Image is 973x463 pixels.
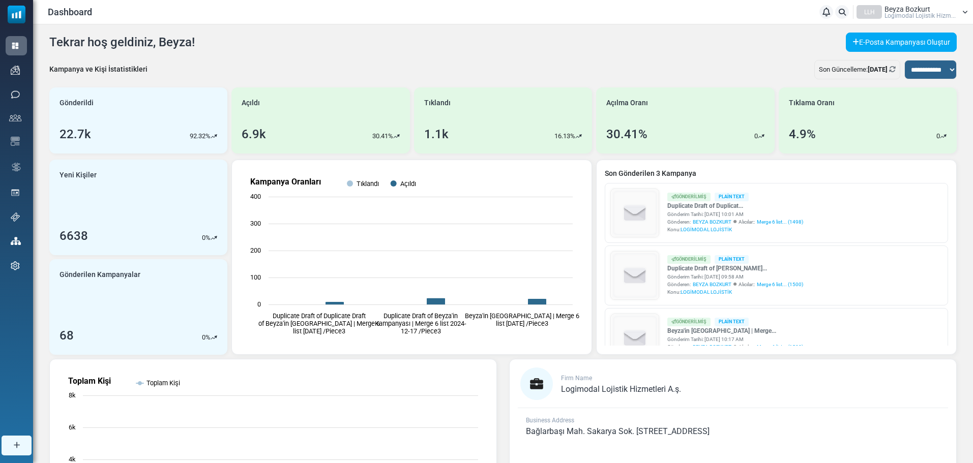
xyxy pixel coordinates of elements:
[868,66,888,73] b: [DATE]
[357,180,379,188] text: Tıklandı
[606,125,647,143] div: 30.41%
[11,161,22,173] img: workflow.svg
[667,264,803,273] a: Duplicate Draft of [PERSON_NAME]...
[526,417,574,424] span: Business Address
[554,131,575,141] p: 16.13%
[202,332,205,343] p: 0
[526,426,710,436] span: Bağlarbaşı Mah. Sakarya Sok. [STREET_ADDRESS]
[240,168,583,346] svg: Kampanya Oranları
[715,193,749,201] div: Plain Text
[667,201,803,210] a: Duplicate Draft of Duplicat...
[60,227,88,245] div: 6638
[68,376,111,386] text: Toplam Kişi
[667,226,803,233] div: Konu:
[857,5,882,19] div: LLH
[400,180,416,188] text: Açıldı
[884,6,930,13] span: Beyza Bozkurt
[48,5,92,19] span: Dashboard
[259,312,380,335] text: Duplicate Draft of Duplicate Draft of Beyza'in [GEOGRAPHIC_DATA] | Merge 6 list [DATE] /Piece3
[146,379,180,387] text: Toplam Kişi
[667,326,803,335] a: Beyza'in [GEOGRAPHIC_DATA] | Merge...
[667,255,711,264] div: Gönderilmiş
[693,218,731,226] span: BEYZA BOZKURT
[69,423,76,431] text: 6k
[611,315,659,362] img: empty-draft-icon2.svg
[715,255,749,264] div: Plain Text
[69,455,76,463] text: 4k
[11,212,20,222] img: support-icon.svg
[257,300,261,308] text: 0
[49,35,195,50] h4: Tekrar hoş geldiniz, Beyza!
[11,90,20,99] img: sms-icon.png
[789,98,835,108] span: Tıklama Oranı
[715,318,749,326] div: Plain Text
[789,125,816,143] div: 4.9%
[667,210,803,218] div: Gönderim Tarihi: [DATE] 10:01 AM
[250,193,261,200] text: 400
[424,98,451,108] span: Tıklandı
[202,233,205,243] p: 0
[11,137,20,146] img: email-templates-icon.svg
[424,125,449,143] div: 1.1k
[606,98,648,108] span: Açılma Oranı
[667,288,803,296] div: Konu:
[667,193,711,201] div: Gönderilmiş
[693,281,731,288] span: BEYZA BOZKURT
[757,281,803,288] a: Merge 6 list... (1500)
[49,64,148,75] div: Kampanya ve Kişi İstatistikleri
[667,335,803,343] div: Gönderim Tarihi: [DATE] 10:17 AM
[857,5,968,19] a: LLH Beyza Bozkurt Logi̇modal Loji̇sti̇k Hi̇zm...
[69,391,76,399] text: 8k
[693,343,731,351] span: BEYZA BOZKURT
[667,273,803,281] div: Gönderim Tarihi: [DATE] 09:58 AM
[375,312,466,335] text: Duplicate Draft of Beyza'in Kampanyası | Merge 6 list 2024- 12-17 /Piece3
[202,332,217,343] div: %
[250,246,261,254] text: 200
[60,170,97,180] span: Yeni Kişiler
[757,343,803,351] a: Merge 6 list... (1500)
[11,188,20,197] img: landing_pages.svg
[190,131,211,141] p: 92.32%
[611,252,659,299] img: empty-draft-icon2.svg
[681,289,732,295] span: LOGİMODAL LOJİSTİK
[465,312,579,327] text: Beyza'in [GEOGRAPHIC_DATA] | Merge 6 list [DATE] /Piece3
[9,114,21,121] img: contacts-icon.svg
[60,125,91,143] div: 22.7k
[11,41,20,50] img: dashboard-icon-active.svg
[667,218,803,226] div: Gönderen: Alıcılar::
[754,131,758,141] p: 0
[561,385,681,393] a: Logi̇modal Loji̇sti̇k Hi̇zmetleri̇ A.ş.
[846,33,957,52] a: E-Posta Kampanyası Oluştur
[11,261,20,270] img: settings-icon.svg
[667,343,803,351] div: Gönderen: Alıcılar::
[250,177,321,187] text: Kampanya Oranları
[757,218,803,226] a: Merge 6 list... (1498)
[561,375,592,382] span: Firm Name
[250,220,261,227] text: 300
[242,98,260,108] span: Açıldı
[372,131,393,141] p: 30.41%
[49,160,227,255] a: Yeni Kişiler 6638 0%
[884,13,956,19] span: Logi̇modal Loji̇sti̇k Hi̇zm...
[936,131,940,141] p: 0
[681,227,732,232] span: LOGİMODAL LOJİSTİK
[611,190,659,237] img: empty-draft-icon2.svg
[667,281,803,288] div: Gönderen: Alıcılar::
[667,318,711,326] div: Gönderilmiş
[561,384,681,394] span: Logi̇modal Loji̇sti̇k Hi̇zmetleri̇ A.ş.
[202,233,217,243] div: %
[11,66,20,75] img: campaigns-icon.png
[889,66,896,73] a: Refresh Stats
[250,273,261,281] text: 100
[242,125,266,143] div: 6.9k
[605,168,948,179] a: Son Gönderilen 3 Kampanya
[60,98,94,108] span: Gönderildi
[60,326,74,345] div: 68
[60,269,140,280] span: Gönderilen Kampanyalar
[8,6,25,23] img: mailsoftly_icon_blue_white.svg
[814,60,900,79] div: Son Güncelleme:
